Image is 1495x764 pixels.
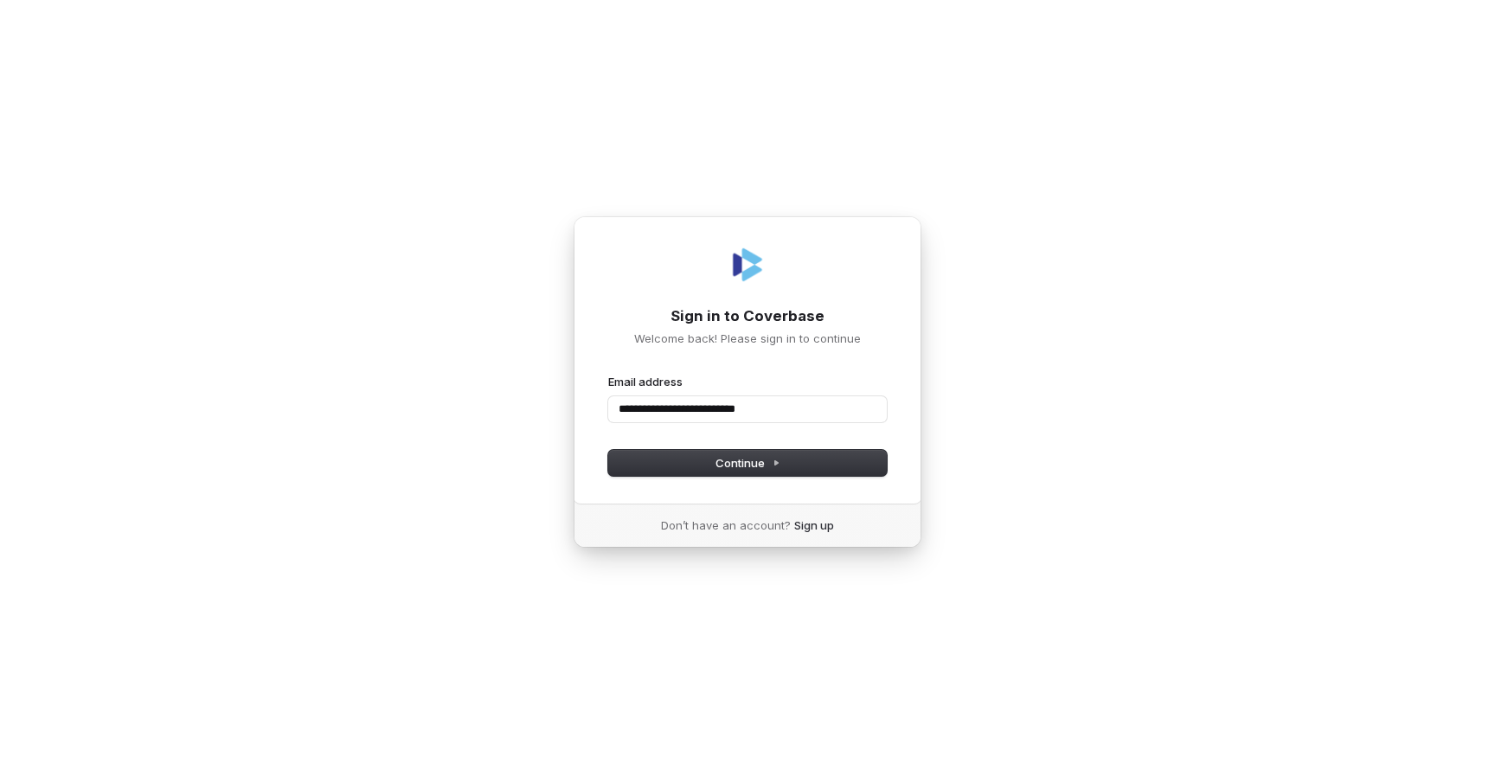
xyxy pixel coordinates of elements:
[608,331,887,346] p: Welcome back! Please sign in to continue
[608,450,887,476] button: Continue
[727,244,768,286] img: Coverbase
[608,306,887,327] h1: Sign in to Coverbase
[661,517,791,533] span: Don’t have an account?
[715,455,780,471] span: Continue
[608,374,683,389] label: Email address
[794,517,834,533] a: Sign up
